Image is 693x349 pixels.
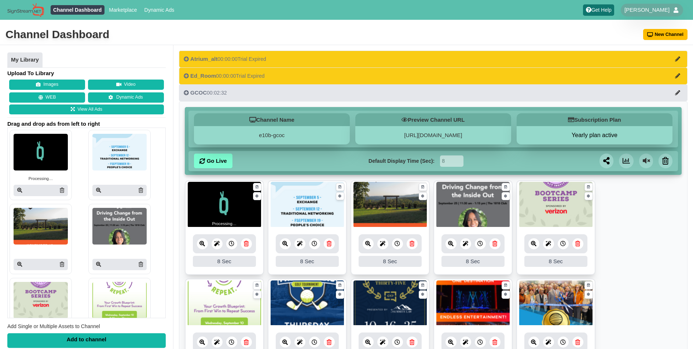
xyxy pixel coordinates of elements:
[212,221,236,227] small: Processing…
[179,67,687,84] button: Ed_Room00:00:00Trial Expired
[14,208,68,245] img: P250x250 image processing20250825 996236 115ymyf
[184,72,264,80] div: 00:00:00
[106,5,140,15] a: Marketplace
[88,80,164,90] button: Video
[436,182,510,228] img: 1142.963 kb
[194,154,232,168] a: Go Live
[353,182,427,228] img: 4.238 mb
[7,52,43,68] a: My Library
[441,256,505,267] div: 8 Sec
[624,6,670,14] span: [PERSON_NAME]
[184,55,266,63] div: 00:00:00
[179,51,687,67] button: Atrium_alt00:00:00Trial Expired
[194,126,350,144] div: e10b-gcoc
[188,280,261,326] img: 1188.926 kb
[92,134,147,170] img: P250x250 image processing20250826 996236 1e0j4uy
[194,113,350,126] h5: Channel Name
[440,155,463,167] input: Seconds
[519,182,593,228] img: 1091.782 kb
[9,80,85,90] button: Images
[88,92,164,103] a: Dynamic Ads
[7,120,166,128] span: Drag and drop ads from left to right
[359,256,422,267] div: 8 Sec
[368,157,434,165] label: Default Display Time (Sec):
[276,256,339,267] div: 8 Sec
[355,113,511,126] h5: Preview Channel URL
[583,4,614,16] a: Get Help
[524,256,587,267] div: 8 Sec
[236,73,265,79] span: Trial Expired
[190,89,207,96] span: GCOC
[14,134,68,170] img: Sign stream loading animation
[51,5,104,15] a: Channel Dashboard
[519,280,593,326] img: 3.083 mb
[179,84,687,101] button: GCOC00:02:32
[184,89,227,96] div: 00:02:32
[7,70,166,77] h4: Upload To Library
[92,282,147,319] img: P250x250 image processing20250818 804745 1tjzl0h
[7,333,166,348] div: Add to channel
[643,29,688,40] button: New Channel
[9,92,85,103] button: WEB
[7,3,44,17] img: Sign Stream.NET
[271,182,344,228] img: 253.022 kb
[14,282,68,319] img: P250x250 image processing20250818 804745 1pvy546
[190,56,217,62] span: Atrium_alt
[190,73,216,79] span: Ed_Room
[29,176,53,182] small: Processing…
[9,104,164,115] a: View All Ads
[5,27,109,42] div: Channel Dashboard
[92,208,147,245] img: P250x250 image processing20250821 913637 koreyu
[193,256,256,267] div: 8 Sec
[238,56,266,62] span: Trial Expired
[353,280,427,326] img: 376.855 kb
[436,280,510,326] img: 8.367 mb
[271,280,344,326] img: 2.459 mb
[142,5,177,15] a: Dynamic Ads
[404,132,462,138] a: [URL][DOMAIN_NAME]
[188,182,261,228] img: Sign stream loading animation
[517,113,672,126] h5: Subscription Plan
[7,323,100,329] span: Add Single or Multiple Assets to Channel
[517,132,672,139] button: Yearly plan active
